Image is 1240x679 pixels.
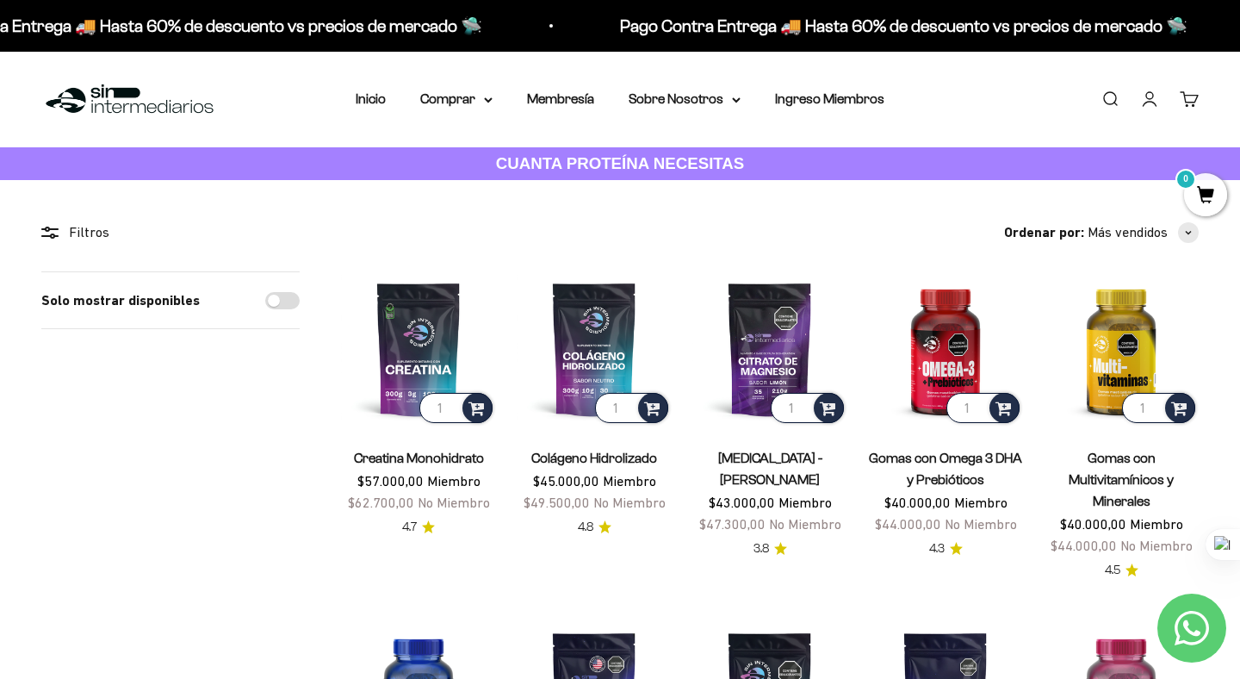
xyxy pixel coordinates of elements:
span: $40.000,00 [884,495,951,510]
span: No Miembro [418,495,490,510]
span: 4.7 [402,518,417,537]
a: Creatina Monohidrato [354,451,484,465]
span: 4.5 [1105,561,1120,580]
label: Solo mostrar disponibles [41,290,200,312]
div: Filtros [41,221,300,244]
a: Colágeno Hidrolizado [531,451,657,465]
summary: Comprar [420,88,493,110]
strong: CUANTA PROTEÍNA NECESITAS [496,154,745,172]
span: No Miembro [769,516,841,532]
a: Membresía [527,91,594,106]
button: Más vendidos [1088,221,1199,244]
span: 4.8 [578,518,593,537]
span: $43.000,00 [709,495,775,510]
span: $57.000,00 [357,473,424,489]
a: Gomas con Omega 3 DHA y Prebióticos [869,451,1022,487]
span: Miembro [778,495,832,510]
span: Miembro [603,473,656,489]
span: $44.000,00 [1051,538,1117,553]
mark: 0 [1175,169,1196,190]
span: No Miembro [1120,538,1193,553]
span: Miembro [427,473,480,489]
a: 0 [1184,187,1227,206]
span: Miembro [954,495,1008,510]
span: Ordenar por: [1004,221,1084,244]
span: Más vendidos [1088,221,1168,244]
p: Pago Contra Entrega 🚚 Hasta 60% de descuento vs precios de mercado 🛸 [616,12,1183,40]
span: $44.000,00 [875,516,941,532]
a: 4.34.3 de 5.0 estrellas [929,539,963,558]
span: $47.300,00 [699,516,766,532]
a: Inicio [356,91,386,106]
a: 4.54.5 de 5.0 estrellas [1105,561,1138,580]
span: 3.8 [753,539,769,558]
span: No Miembro [945,516,1017,532]
summary: Sobre Nosotros [629,88,741,110]
a: Ingreso Miembros [775,91,884,106]
span: $49.500,00 [524,495,590,510]
span: $62.700,00 [348,495,414,510]
a: 4.74.7 de 5.0 estrellas [402,518,435,537]
a: 3.83.8 de 5.0 estrellas [753,539,787,558]
span: 4.3 [929,539,945,558]
a: Gomas con Multivitamínicos y Minerales [1069,451,1174,508]
a: 4.84.8 de 5.0 estrellas [578,518,611,537]
span: Miembro [1130,516,1183,532]
span: No Miembro [593,495,666,510]
span: $45.000,00 [533,473,599,489]
span: $40.000,00 [1060,516,1126,532]
a: [MEDICAL_DATA] - [PERSON_NAME] [718,451,822,487]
